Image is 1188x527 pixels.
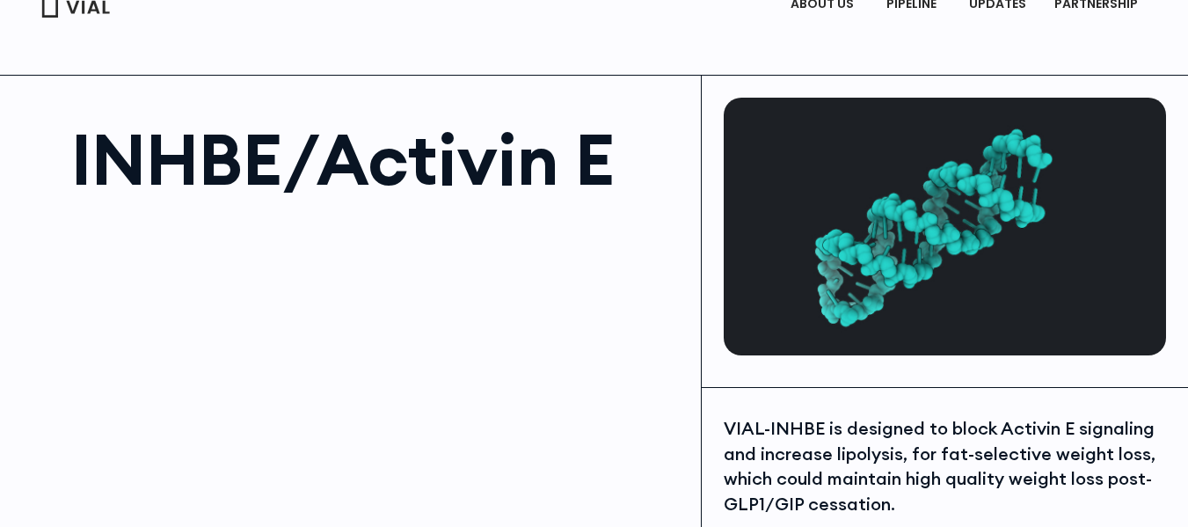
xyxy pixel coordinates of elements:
div: VIAL-INHBE is designed to block Activin E signaling and increase lipolysis, for fat-selective wei... [724,416,1166,516]
h1: INHBE/Activin E [71,124,683,194]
